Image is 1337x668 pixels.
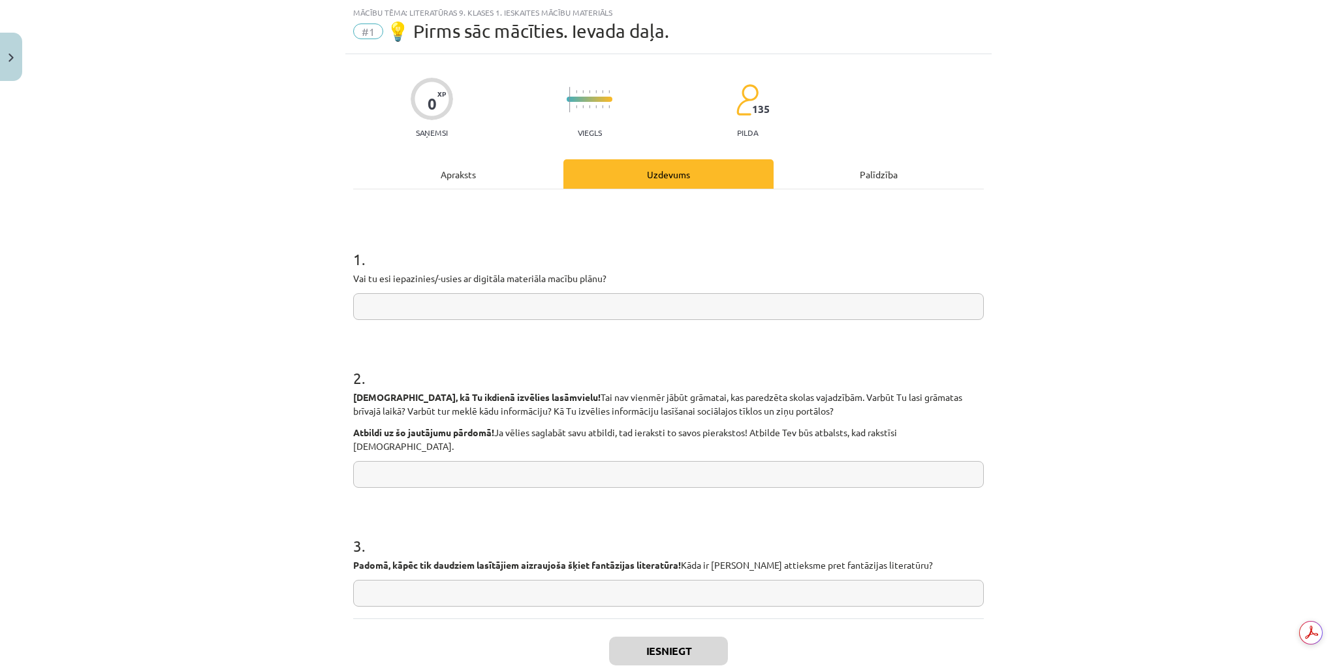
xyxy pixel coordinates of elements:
span: 135 [752,103,770,115]
div: Apraksts [353,159,563,189]
div: Uzdevums [563,159,774,189]
div: Mācību tēma: Literatūras 9. klases 1. ieskaites mācību materiāls [353,8,984,17]
strong: Padomā, kāpēc tik daudziem lasītājiem aizraujoša šķiet fantāzijas literatūra! [353,559,681,571]
img: students-c634bb4e5e11cddfef0936a35e636f08e4e9abd3cc4e673bd6f9a4125e45ecb1.svg [736,84,759,116]
img: icon-short-line-57e1e144782c952c97e751825c79c345078a6d821885a25fce030b3d8c18986b.svg [602,90,603,93]
img: icon-close-lesson-0947bae3869378f0d4975bcd49f059093ad1ed9edebbc8119c70593378902aed.svg [8,54,14,62]
strong: Atbildi uz šo jautājumu pārdomā! [353,426,494,438]
div: 0 [428,95,437,113]
p: Viegls [578,128,602,137]
img: icon-short-line-57e1e144782c952c97e751825c79c345078a6d821885a25fce030b3d8c18986b.svg [582,105,584,108]
img: icon-short-line-57e1e144782c952c97e751825c79c345078a6d821885a25fce030b3d8c18986b.svg [595,105,597,108]
img: icon-short-line-57e1e144782c952c97e751825c79c345078a6d821885a25fce030b3d8c18986b.svg [595,90,597,93]
h1: 3 . [353,514,984,554]
img: icon-short-line-57e1e144782c952c97e751825c79c345078a6d821885a25fce030b3d8c18986b.svg [576,90,577,93]
p: Vai tu esi iepazinies/-usies ar digitāla materiāla macību plānu? [353,272,984,285]
span: #1 [353,24,383,39]
h1: 2 . [353,346,984,387]
div: Palīdzība [774,159,984,189]
strong: [DEMOGRAPHIC_DATA], kā Tu ikdienā izvēlies lasāmvielu! [353,391,601,403]
p: Saņemsi [411,128,453,137]
span: XP [437,90,446,97]
img: icon-short-line-57e1e144782c952c97e751825c79c345078a6d821885a25fce030b3d8c18986b.svg [602,105,603,108]
img: icon-short-line-57e1e144782c952c97e751825c79c345078a6d821885a25fce030b3d8c18986b.svg [576,105,577,108]
img: icon-short-line-57e1e144782c952c97e751825c79c345078a6d821885a25fce030b3d8c18986b.svg [589,90,590,93]
img: icon-short-line-57e1e144782c952c97e751825c79c345078a6d821885a25fce030b3d8c18986b.svg [608,90,610,93]
img: icon-long-line-d9ea69661e0d244f92f715978eff75569469978d946b2353a9bb055b3ed8787d.svg [569,87,571,112]
h1: 1 . [353,227,984,268]
span: 💡 Pirms sāc mācīties. Ievada daļa. [386,20,669,42]
img: icon-short-line-57e1e144782c952c97e751825c79c345078a6d821885a25fce030b3d8c18986b.svg [582,90,584,93]
p: Ja vēlies saglabāt savu atbildi, tad ieraksti to savos pierakstos! Atbilde Tev būs atbalsts, kad ... [353,426,984,453]
img: icon-short-line-57e1e144782c952c97e751825c79c345078a6d821885a25fce030b3d8c18986b.svg [608,105,610,108]
p: Kāda ir [PERSON_NAME] attieksme pret fantāzijas literatūru? [353,558,984,572]
img: icon-short-line-57e1e144782c952c97e751825c79c345078a6d821885a25fce030b3d8c18986b.svg [589,105,590,108]
p: Tai nav vienmēr jābūt grāmatai, kas paredzēta skolas vajadzībām. Varbūt Tu lasi grāmatas brīvajā ... [353,390,984,418]
button: Iesniegt [609,637,728,665]
p: pilda [737,128,758,137]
